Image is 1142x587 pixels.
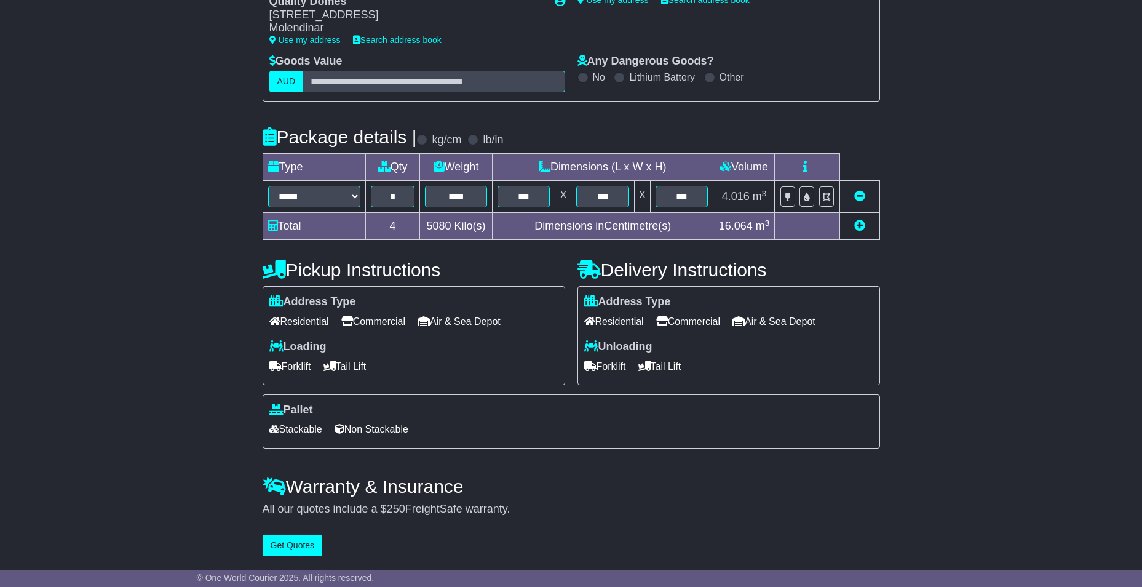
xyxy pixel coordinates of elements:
[387,503,405,515] span: 250
[713,154,775,181] td: Volume
[341,312,405,331] span: Commercial
[722,190,750,202] span: 4.016
[418,312,501,331] span: Air & Sea Depot
[420,213,493,240] td: Kilo(s)
[269,312,329,331] span: Residential
[765,218,770,228] sup: 3
[634,181,650,213] td: x
[269,340,327,354] label: Loading
[263,154,365,181] td: Type
[365,154,419,181] td: Qty
[197,573,375,583] span: © One World Courier 2025. All rights reserved.
[263,127,417,147] h4: Package details |
[269,420,322,439] span: Stackable
[269,55,343,68] label: Goods Value
[732,312,815,331] span: Air & Sea Depot
[555,181,571,213] td: x
[269,35,341,45] a: Use my address
[584,312,644,331] span: Residential
[263,260,565,280] h4: Pickup Instructions
[269,71,304,92] label: AUD
[269,9,542,22] div: [STREET_ADDRESS]
[854,220,865,232] a: Add new item
[263,476,880,497] h4: Warranty & Insurance
[269,357,311,376] span: Forklift
[420,154,493,181] td: Weight
[269,22,542,35] div: Molendinar
[720,71,744,83] label: Other
[263,213,365,240] td: Total
[269,404,313,417] label: Pallet
[593,71,605,83] label: No
[762,189,767,198] sup: 3
[629,71,695,83] label: Lithium Battery
[492,154,713,181] td: Dimensions (L x W x H)
[432,134,461,147] label: kg/cm
[584,357,626,376] span: Forklift
[656,312,720,331] span: Commercial
[335,420,408,439] span: Non Stackable
[584,340,652,354] label: Unloading
[719,220,753,232] span: 16.064
[263,503,880,516] div: All our quotes include a $ FreightSafe warranty.
[577,55,714,68] label: Any Dangerous Goods?
[263,535,323,556] button: Get Quotes
[638,357,681,376] span: Tail Lift
[854,190,865,202] a: Remove this item
[756,220,770,232] span: m
[269,295,356,309] label: Address Type
[753,190,767,202] span: m
[365,213,419,240] td: 4
[323,357,367,376] span: Tail Lift
[584,295,671,309] label: Address Type
[492,213,713,240] td: Dimensions in Centimetre(s)
[483,134,503,147] label: lb/in
[427,220,451,232] span: 5080
[353,35,442,45] a: Search address book
[577,260,880,280] h4: Delivery Instructions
